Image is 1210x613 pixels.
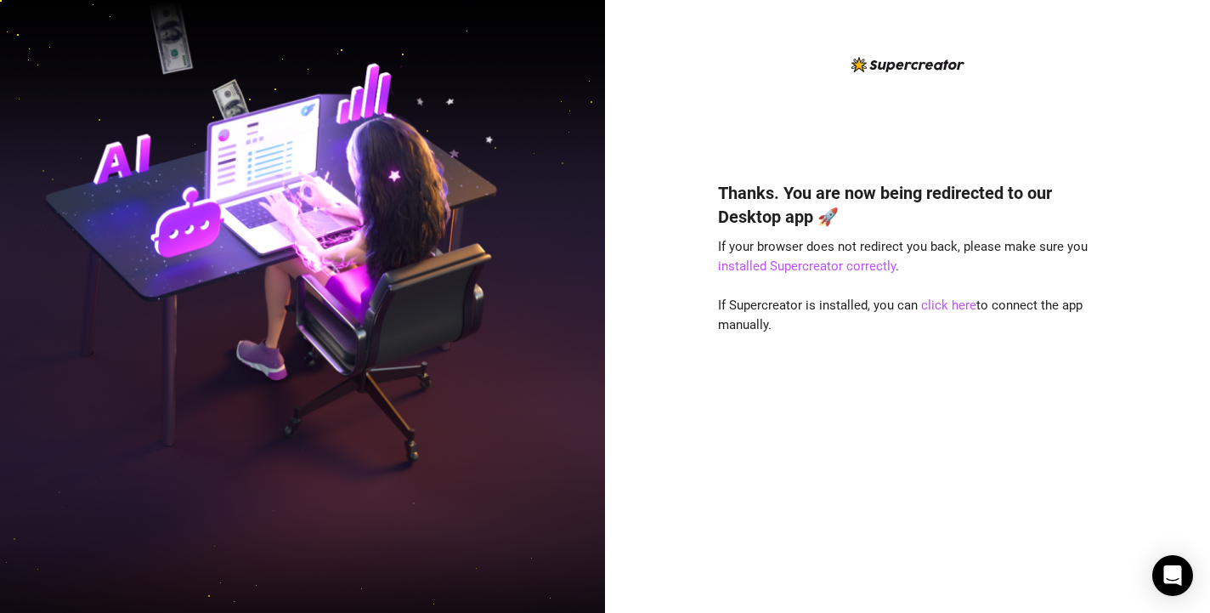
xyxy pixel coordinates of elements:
[851,57,964,72] img: logo-BBDzfeDw.svg
[718,298,1083,333] span: If Supercreator is installed, you can to connect the app manually.
[718,258,896,274] a: installed Supercreator correctly
[921,298,976,313] a: click here
[718,181,1097,229] h4: Thanks. You are now being redirected to our Desktop app 🚀
[1152,555,1193,596] div: Open Intercom Messenger
[718,239,1088,275] span: If your browser does not redirect you back, please make sure you .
